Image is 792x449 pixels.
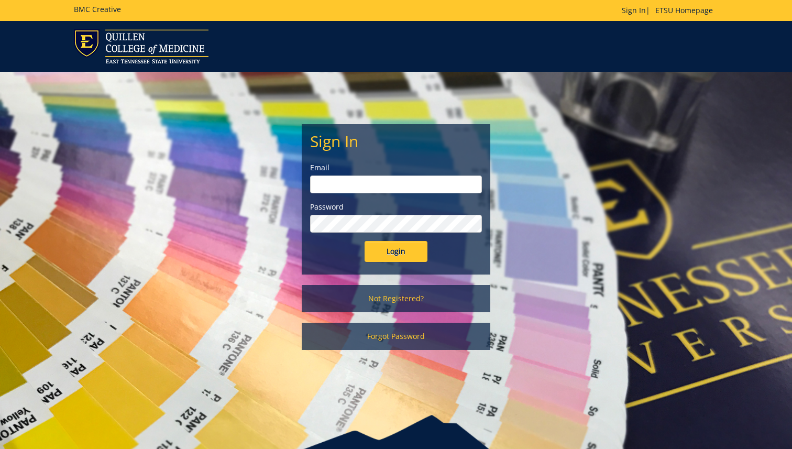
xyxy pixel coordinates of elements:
label: Password [310,202,482,212]
img: ETSU logo [74,29,208,63]
h5: BMC Creative [74,5,121,13]
a: Not Registered? [302,285,490,312]
a: Sign In [622,5,646,15]
input: Login [365,241,427,262]
p: | [622,5,718,16]
h2: Sign In [310,133,482,150]
label: Email [310,162,482,173]
a: Forgot Password [302,323,490,350]
a: ETSU Homepage [650,5,718,15]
